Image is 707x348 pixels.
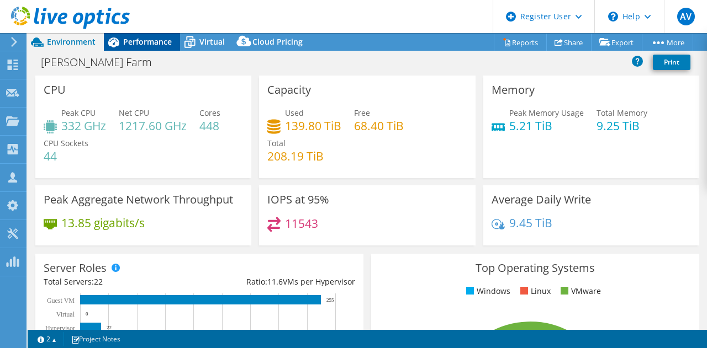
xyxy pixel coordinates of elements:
text: Virtual [56,310,75,318]
h3: Average Daily Write [492,194,591,206]
span: Performance [123,36,172,47]
h4: 44 [44,150,88,162]
h3: IOPS at 95% [267,194,329,206]
h4: 448 [199,120,220,132]
span: Peak CPU [61,108,96,118]
text: Guest VM [47,297,75,304]
h1: [PERSON_NAME] Farm [36,56,169,68]
h3: CPU [44,84,66,96]
span: Environment [47,36,96,47]
span: CPU Sockets [44,138,88,148]
text: 0 [86,311,88,317]
a: Project Notes [64,332,128,346]
span: Total Memory [597,108,647,118]
h3: Peak Aggregate Network Throughput [44,194,233,206]
h4: 5.21 TiB [509,120,584,132]
a: More [642,34,693,51]
h4: 139.80 TiB [285,120,341,132]
span: Cloud Pricing [252,36,303,47]
h4: 208.19 TiB [267,150,324,162]
h4: 68.40 TiB [354,120,404,132]
svg: \n [608,12,618,22]
div: Total Servers: [44,276,199,288]
span: Cores [199,108,220,118]
li: Linux [518,285,551,297]
span: Peak Memory Usage [509,108,584,118]
a: Print [653,55,690,70]
a: Export [591,34,642,51]
h3: Top Operating Systems [379,262,691,274]
span: Total [267,138,286,148]
a: Share [546,34,592,51]
a: Reports [494,34,547,51]
span: Used [285,108,304,118]
span: Free [354,108,370,118]
span: Virtual [199,36,225,47]
text: Hypervisor [45,324,75,332]
span: AV [677,8,695,25]
li: VMware [558,285,601,297]
div: Ratio: VMs per Hypervisor [199,276,355,288]
text: 22 [107,325,112,330]
h4: 9.45 TiB [509,217,552,229]
text: 255 [326,297,334,303]
span: 11.6 [267,276,283,287]
h4: 9.25 TiB [597,120,647,132]
span: 22 [94,276,103,287]
h4: 13.85 gigabits/s [61,217,145,229]
h4: 332 GHz [61,120,106,132]
a: 2 [30,332,64,346]
span: Net CPU [119,108,149,118]
h3: Memory [492,84,535,96]
h3: Server Roles [44,262,107,274]
h4: 1217.60 GHz [119,120,187,132]
li: Windows [463,285,510,297]
h3: Capacity [267,84,311,96]
h4: 11543 [285,217,318,229]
